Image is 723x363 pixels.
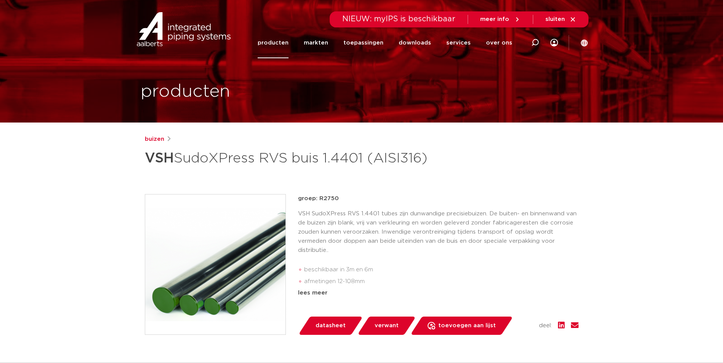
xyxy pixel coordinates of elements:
span: NIEUW: myIPS is beschikbaar [342,15,455,23]
span: verwant [375,320,399,332]
span: meer info [480,16,509,22]
a: datasheet [298,317,363,335]
li: beschikbaar in 3m en 6m [304,264,579,276]
li: afmetingen 12-108mm [304,275,579,288]
a: producten [258,27,289,58]
a: toepassingen [343,27,383,58]
h1: producten [141,80,230,104]
p: VSH SudoXPress RVS 1.4401 tubes zijn dunwandige precisiebuizen. De buiten- en binnenwand van de b... [298,209,579,255]
a: markten [304,27,328,58]
nav: Menu [258,27,512,58]
a: over ons [486,27,512,58]
p: groep: R2750 [298,194,579,203]
span: deel: [539,321,552,330]
strong: VSH [145,151,174,165]
a: sluiten [545,16,576,23]
a: buizen [145,135,164,144]
span: datasheet [316,320,346,332]
a: downloads [399,27,431,58]
span: sluiten [545,16,565,22]
img: Product Image for VSH SudoXPress RVS buis 1.4401 (AISI316) [145,194,285,334]
a: meer info [480,16,521,23]
span: toevoegen aan lijst [438,320,496,332]
h1: SudoXPress RVS buis 1.4401 (AISI316) [145,147,431,170]
a: verwant [357,317,416,335]
div: lees meer [298,288,579,298]
a: services [446,27,471,58]
div: my IPS [550,27,558,58]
